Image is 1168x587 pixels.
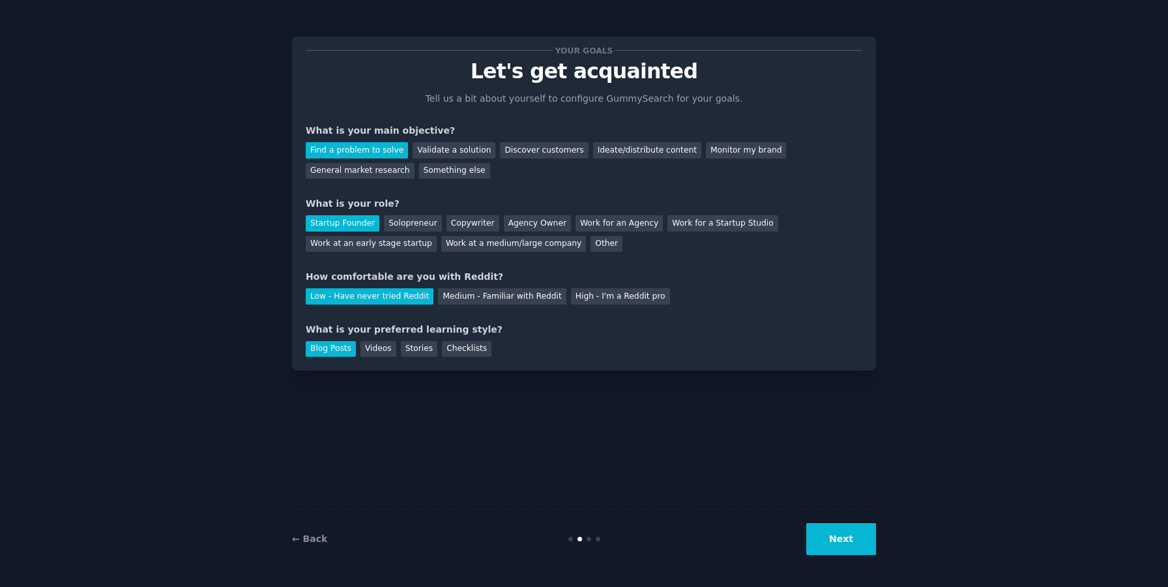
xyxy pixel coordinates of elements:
div: Agency Owner [504,215,571,232]
div: What is your main objective? [306,124,862,138]
div: Startup Founder [306,215,379,232]
div: Videos [360,341,396,357]
div: Copywriter [446,215,499,232]
button: Next [806,523,876,555]
div: Monitor my brand [706,142,786,158]
div: Work for a Startup Studio [667,215,778,232]
div: Solopreneur [384,215,441,232]
div: Stories [401,341,437,357]
div: Validate a solution [413,142,495,158]
div: Find a problem to solve [306,142,408,158]
div: Low - Have never tried Reddit [306,288,433,305]
p: Let's get acquainted [306,60,862,83]
div: Work at an early stage startup [306,236,437,252]
div: Other [591,236,622,252]
div: Work at a medium/large company [441,236,586,252]
div: What is your role? [306,197,862,211]
div: Work for an Agency [576,215,663,232]
a: ← Back [292,534,327,544]
div: Checklists [442,341,491,357]
div: General market research [306,163,415,179]
div: Medium - Familiar with Reddit [438,288,566,305]
span: Your goals [553,44,615,57]
div: How comfortable are you with Reddit? [306,270,862,284]
div: Ideate/distribute content [593,142,701,158]
div: What is your preferred learning style? [306,323,862,337]
div: Something else [419,163,490,179]
p: Tell us a bit about yourself to configure GummySearch for your goals. [420,92,748,106]
div: Blog Posts [306,341,356,357]
div: High - I'm a Reddit pro [571,288,670,305]
div: Discover customers [500,142,588,158]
